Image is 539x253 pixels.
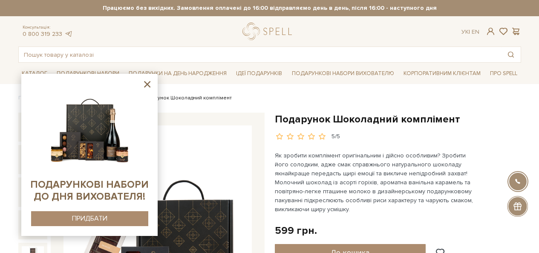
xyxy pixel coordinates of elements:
a: En [472,28,479,35]
a: Подарункові набори [53,67,123,80]
li: Подарунок Шоколадний комплімент [136,94,232,102]
a: Ідеї подарунків [233,67,285,80]
a: 0 800 319 233 [23,30,62,38]
p: Як зробити комплімент оригінальним і дійсно особливим? Зробити його солодким, адже смак справжньо... [275,151,475,214]
div: 5/5 [331,133,340,141]
a: Корпоративним клієнтам [400,66,484,81]
div: Ук [461,28,479,36]
span: Консультація: [23,25,73,30]
a: Про Spell [487,67,521,80]
a: Головна [18,95,40,101]
div: 599 грн. [275,224,317,237]
button: Пошук товару у каталозі [501,47,521,62]
input: Пошук товару у каталозі [19,47,501,62]
a: Подарункові набори вихователю [288,66,398,81]
a: Подарунки на День народження [125,67,230,80]
h1: Подарунок Шоколадний комплімент [275,113,521,126]
span: | [469,28,470,35]
a: telegram [64,30,73,38]
a: Каталог [18,67,51,80]
a: logo [242,23,296,40]
strong: Працюємо без вихідних. Замовлення оплачені до 16:00 відправляємо день в день, після 16:00 - насту... [18,4,521,12]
